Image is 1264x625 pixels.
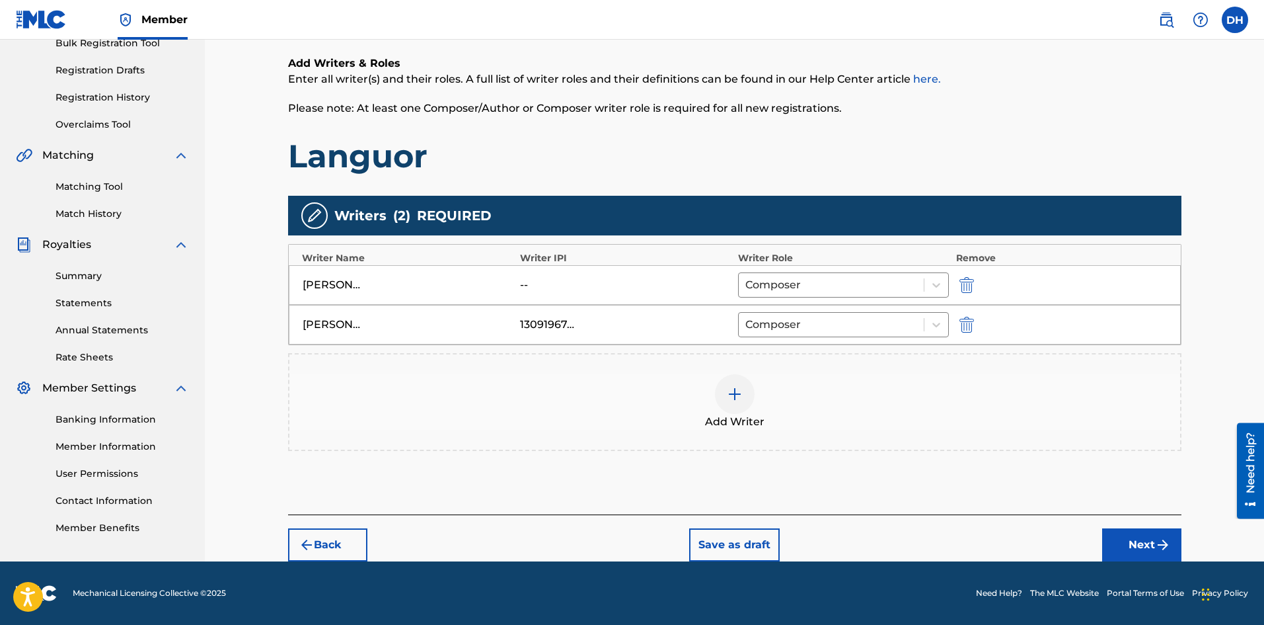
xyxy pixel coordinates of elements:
a: Portal Terms of Use [1107,587,1184,599]
a: Statements [56,296,189,310]
a: Banking Information [56,413,189,427]
iframe: Chat Widget [1198,562,1264,625]
a: Privacy Policy [1192,587,1248,599]
span: Matching [42,147,94,163]
img: MLC Logo [16,10,67,29]
div: Writer Role [738,251,949,265]
a: Summary [56,269,189,283]
img: writers [307,208,322,224]
a: Bulk Registration Tool [56,36,189,50]
button: Save as draft [689,528,780,562]
img: 12a2ab48e56ec057fbd8.svg [959,317,974,333]
img: Member Settings [16,380,32,396]
a: Match History [56,207,189,221]
span: Royalties [42,237,91,253]
span: Member [141,12,188,27]
span: Mechanical Licensing Collective © 2025 [73,587,226,599]
a: Annual Statements [56,323,189,337]
button: Back [288,528,367,562]
span: ( 2 ) [393,206,410,226]
h1: Languor [288,136,1181,176]
button: Next [1102,528,1181,562]
img: Matching [16,147,32,163]
a: Registration Drafts [56,63,189,77]
span: Member Settings [42,380,136,396]
div: Writer Name [302,251,513,265]
div: Writer IPI [520,251,731,265]
img: help [1193,12,1208,28]
img: 7ee5dd4eb1f8a8e3ef2f.svg [299,537,315,553]
a: Overclaims Tool [56,118,189,132]
img: add [727,386,743,402]
img: Royalties [16,237,32,253]
img: search [1158,12,1174,28]
a: User Permissions [56,467,189,481]
img: expand [173,147,189,163]
a: Rate Sheets [56,351,189,364]
h6: Add Writers & Roles [288,56,1181,71]
div: Drag [1202,575,1210,614]
span: Writers [334,206,387,226]
img: f7272a7cc735f4ea7f67.svg [1155,537,1171,553]
div: Remove [956,251,1168,265]
div: User Menu [1222,7,1248,33]
img: 12a2ab48e56ec057fbd8.svg [959,277,974,293]
iframe: Resource Center [1227,423,1264,519]
div: Help [1187,7,1214,33]
a: Member Information [56,440,189,454]
div: Need help? [15,9,32,70]
span: Enter all writer(s) and their roles. A full list of writer roles and their definitions can be fou... [288,73,941,85]
img: logo [16,585,57,601]
a: Public Search [1153,7,1179,33]
span: REQUIRED [417,206,492,226]
a: here. [913,73,941,85]
a: Need Help? [976,587,1022,599]
a: Matching Tool [56,180,189,194]
a: Member Benefits [56,521,189,535]
a: Registration History [56,91,189,104]
a: The MLC Website [1030,587,1099,599]
img: Top Rightsholder [118,12,133,28]
a: Contact Information [56,494,189,508]
img: expand [173,380,189,396]
img: expand [173,237,189,253]
span: Please note: At least one Composer/Author or Composer writer role is required for all new registr... [288,102,842,114]
span: Add Writer [705,414,764,430]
